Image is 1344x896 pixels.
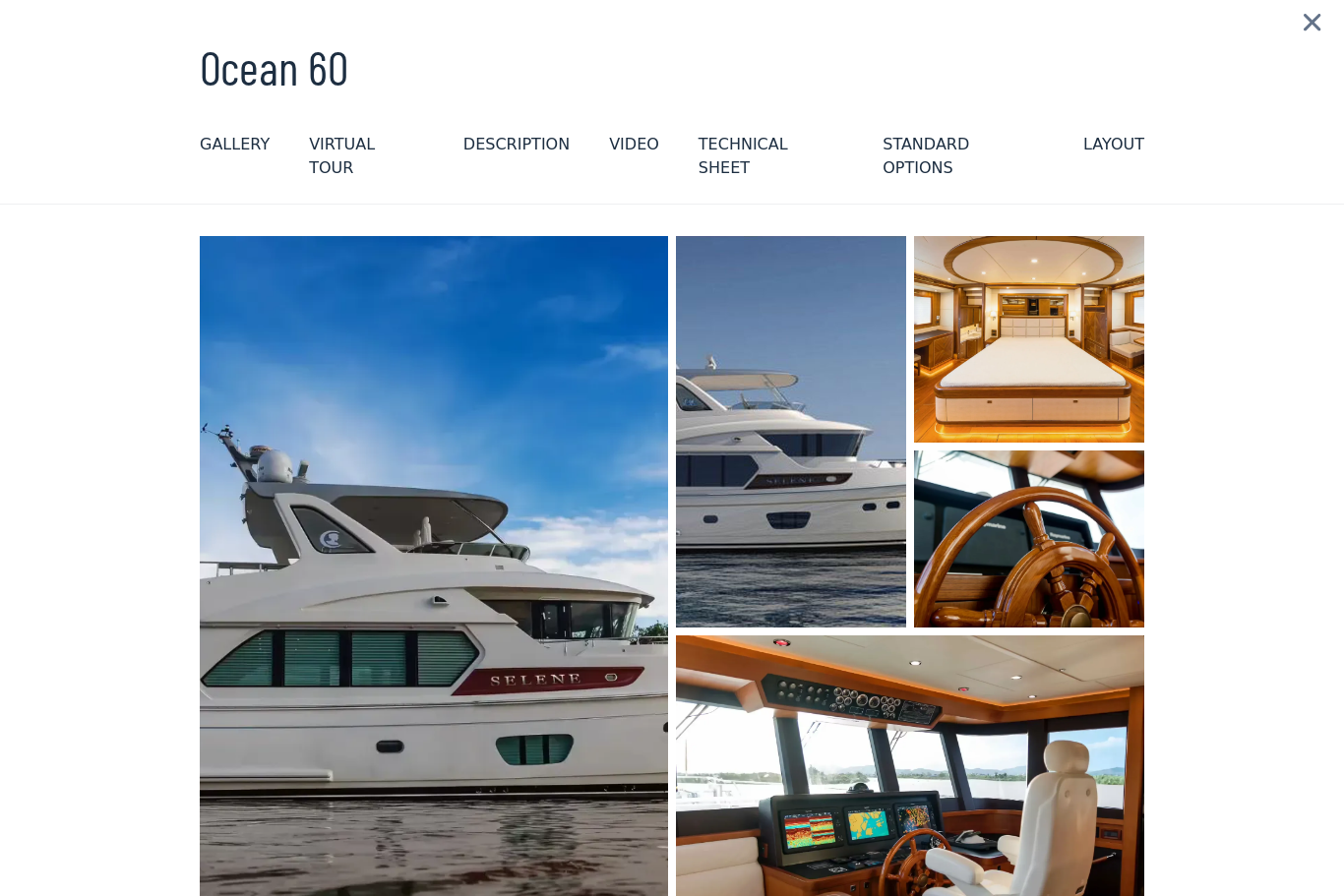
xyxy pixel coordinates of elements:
[883,133,1044,180] div: standard options
[463,133,570,188] a: DESCRIPTION
[309,133,424,188] a: virtual tour
[309,133,424,180] div: virtual tour
[200,41,1144,93] h3: Ocean 60
[914,450,1144,627] a: open lightbox
[1083,133,1144,188] a: layout
[699,133,843,188] a: Technical sheet
[200,133,270,188] a: GALLERY
[200,133,270,156] div: GALLERY
[914,236,1144,444] a: open lightbox
[609,133,659,156] div: VIDEO
[676,236,906,628] img: Best long-range trawler yacht with a sleek design, spacious flybridge, and luxury features cruisi...
[609,133,659,188] a: VIDEO
[463,133,570,156] div: DESCRIPTION
[883,133,1044,188] a: standard options
[699,133,843,180] div: Technical sheet
[1083,133,1144,156] div: layout
[676,236,906,628] a: open lightbox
